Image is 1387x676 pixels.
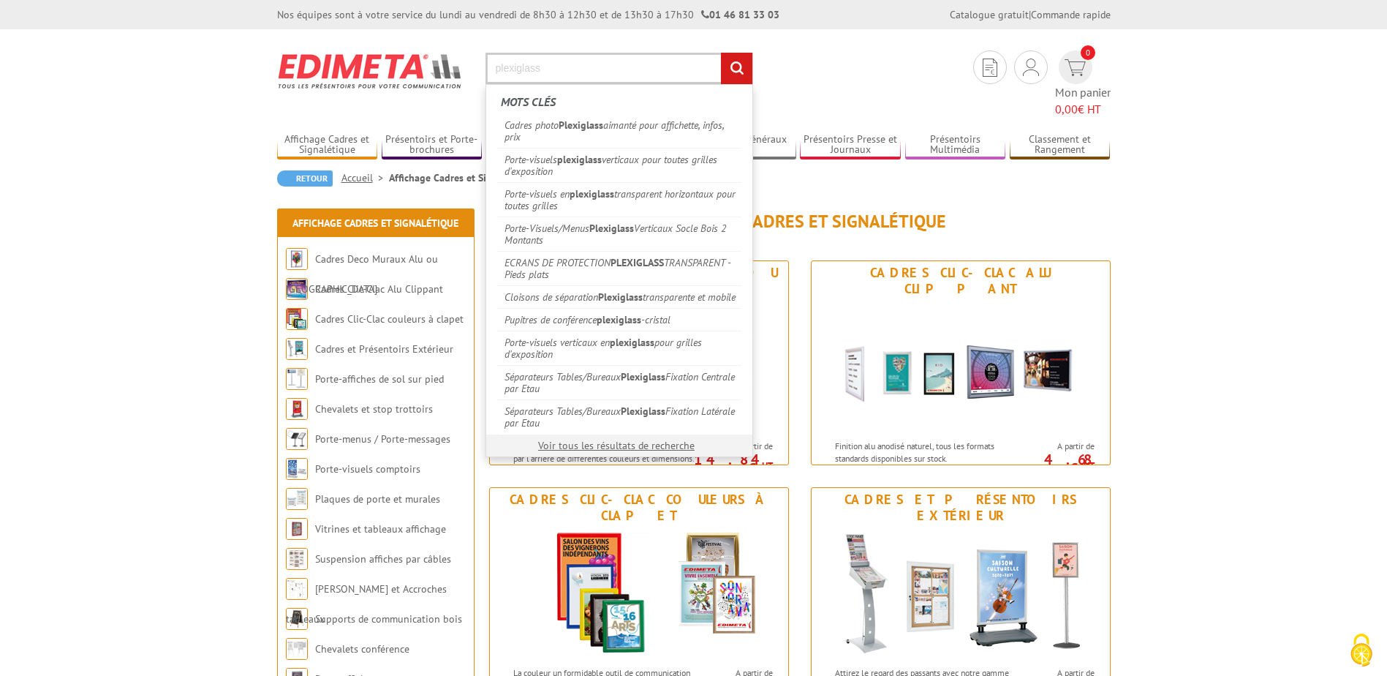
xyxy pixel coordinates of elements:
[1055,84,1111,118] span: Mon panier
[315,462,420,476] a: Porte-visuels comptoirs
[489,212,1111,231] h1: Affichage Cadres et Signalétique
[389,170,534,185] li: Affichage Cadres et Signalétique
[494,492,785,524] div: Cadres Clic-Clac couleurs à clapet
[315,312,464,326] a: Cadres Clic-Clac couleurs à clapet
[835,440,1016,465] p: Finition alu anodisé naturel, tous les formats standards disponibles sur stock.
[811,260,1111,465] a: Cadres Clic-Clac Alu Clippant Cadres Clic-Clac Alu Clippant Finition alu anodisé naturel, tous le...
[315,282,443,296] a: Cadres Clic-Clac Alu Clippant
[286,398,308,420] img: Chevalets et stop trottoirs
[286,518,308,540] img: Vitrines et tableaux affichage
[501,94,556,109] span: Mots clés
[950,8,1029,21] a: Catalogue gratuit
[286,428,308,450] img: Porte-menus / Porte-messages
[1055,102,1078,116] span: 0,00
[825,301,1096,432] img: Cadres Clic-Clac Alu Clippant
[315,552,451,566] a: Suspension affiches par câbles
[598,290,643,304] em: Plexiglass
[315,432,450,446] a: Porte-menus / Porte-messages
[691,455,773,473] p: 14.84 €
[1020,440,1095,452] span: A partir de
[1013,455,1095,473] p: 4.68 €
[1023,59,1039,76] img: devis rapide
[621,405,665,418] em: Plexiglass
[1055,50,1111,118] a: devis rapide 0 Mon panier 0,00€ HT
[286,548,308,570] img: Suspension affiches par câbles
[905,133,1006,157] a: Présentoirs Multimédia
[497,308,741,331] a: Pupitres de conférenceplexiglass-cristal
[1065,59,1086,76] img: devis rapide
[286,252,438,296] a: Cadres Deco Muraux Alu ou [GEOGRAPHIC_DATA]
[1336,626,1387,676] button: Cookies (fenêtre modale)
[800,133,901,157] a: Présentoirs Presse et Journaux
[570,187,614,200] em: plexiglass
[611,256,664,269] em: PLEXIGLASS
[286,458,308,480] img: Porte-visuels comptoirs
[497,285,741,308] a: Cloisons de séparationPlexiglasstransparente et mobile
[497,399,741,434] a: Séparateurs Tables/BureauxPlexiglassFixation Latérale par Etau
[315,522,446,536] a: Vitrines et tableaux affichage
[315,342,453,356] a: Cadres et Présentoirs Extérieur
[286,368,308,390] img: Porte-affiches de sol sur pied
[286,488,308,510] img: Plaques de porte et murales
[286,578,308,600] img: Cimaises et Accroches tableaux
[277,133,378,157] a: Affichage Cadres et Signalétique
[983,59,997,77] img: devis rapide
[1081,45,1095,60] span: 0
[497,148,741,182] a: Porte-visuelsplexiglassverticaux pour toutes grilles d'exposition
[597,313,641,326] em: plexiglass
[497,182,741,217] a: Porte-visuels enplexiglasstransparent horizontaux pour toutes grilles
[315,642,409,656] a: Chevalets conférence
[497,217,741,251] a: Porte-Visuels/MenusPlexiglassVerticaux Socle Bois 2 Montants
[815,492,1106,524] div: Cadres et Présentoirs Extérieur
[621,370,665,383] em: Plexiglass
[315,492,440,506] a: Plaques de porte et murales
[825,527,1096,659] img: Cadres et Présentoirs Extérieur
[286,308,308,330] img: Cadres Clic-Clac couleurs à clapet
[504,527,774,659] img: Cadres Clic-Clac couleurs à clapet
[497,331,741,365] a: Porte-visuels verticaux enplexiglasspour grilles d'exposition
[292,217,458,230] a: Affichage Cadres et Signalétique
[557,153,602,166] em: plexiglass
[950,7,1111,22] div: |
[1010,133,1111,157] a: Classement et Rangement
[286,248,308,270] img: Cadres Deco Muraux Alu ou Bois
[815,265,1106,297] div: Cadres Clic-Clac Alu Clippant
[559,119,603,132] em: Plexiglass
[538,439,695,452] a: Voir tous les résultats de recherche
[286,638,308,660] img: Chevalets conférence
[277,44,464,98] img: Edimeta
[485,84,753,457] div: Rechercher un produit ou une référence...
[701,8,779,21] strong: 01 46 81 33 03
[286,582,447,626] a: [PERSON_NAME] et Accroches tableaux
[497,114,741,148] a: Cadres photoPlexiglassaimanté pour affichette, infos, prix
[1084,459,1095,472] sup: HT
[315,372,444,386] a: Porte-affiches de sol sur pied
[497,365,741,399] a: Séparateurs Tables/BureauxPlexiglassFixation Centrale par Etau
[286,338,308,360] img: Cadres et Présentoirs Extérieur
[277,7,779,22] div: Nos équipes sont à votre service du lundi au vendredi de 8h30 à 12h30 et de 13h30 à 17h30
[315,402,433,416] a: Chevalets et stop trottoirs
[721,53,752,84] input: rechercher
[1055,101,1111,118] span: € HT
[341,171,389,184] a: Accueil
[497,251,741,285] a: ECRANS DE PROTECTIONPLEXIGLASSTRANSPARENT - Pieds plats
[589,222,634,235] em: Plexiglass
[762,459,773,472] sup: HT
[1343,632,1380,669] img: Cookies (fenêtre modale)
[382,133,483,157] a: Présentoirs et Porte-brochures
[485,53,753,84] input: Rechercher un produit ou une référence...
[277,170,333,187] a: Retour
[610,336,654,349] em: plexiglass
[1031,8,1111,21] a: Commande rapide
[315,612,462,626] a: Supports de communication bois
